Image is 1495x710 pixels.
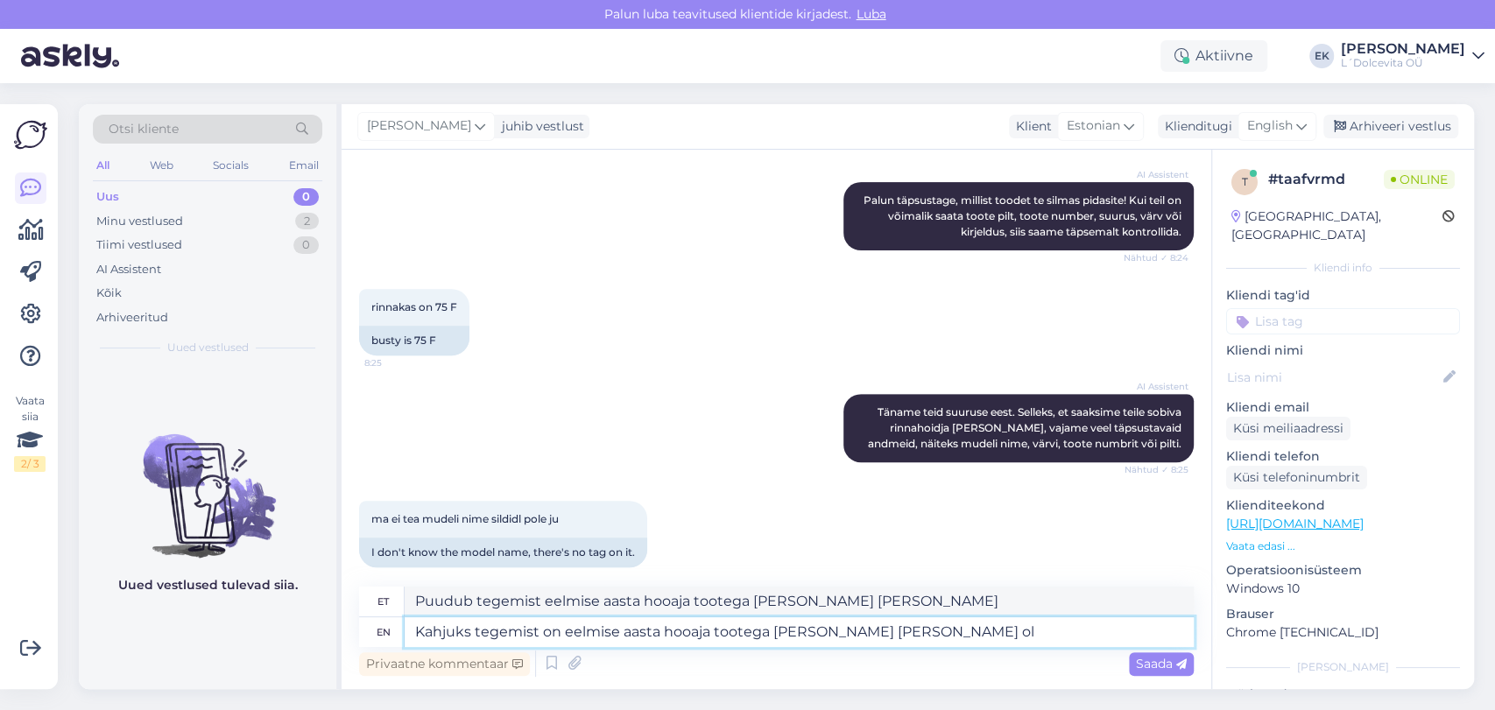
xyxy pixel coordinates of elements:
div: juhib vestlust [495,117,584,136]
textarea: Kahjuks tegemist on eelmise aasta hooaja tootega [PERSON_NAME] [PERSON_NAME] ol [405,617,1194,647]
span: Saada [1136,656,1187,671]
div: [PERSON_NAME] [1341,42,1465,56]
div: Kõik [96,285,122,302]
span: rinnakas on 75 F [371,300,457,313]
div: EK [1309,44,1334,68]
div: Tiimi vestlused [96,236,182,254]
span: Täname teid suuruse eest. Selleks, et saaksime teile sobiva rinnahoidja [PERSON_NAME], vajame vee... [868,405,1184,450]
span: 8:25 [364,356,430,369]
span: Uued vestlused [167,340,249,355]
div: Arhiveeri vestlus [1323,115,1458,138]
div: # taafvrmd [1268,169,1384,190]
div: Privaatne kommentaar [359,652,530,676]
div: Kliendi info [1226,260,1460,276]
span: Estonian [1067,116,1120,136]
p: Chrome [TECHNICAL_ID] [1226,623,1460,642]
div: Vaata siia [14,393,46,472]
div: Socials [209,154,252,177]
img: Askly Logo [14,118,47,151]
p: Kliendi tag'id [1226,286,1460,305]
div: busty is 75 F [359,326,469,355]
a: [URL][DOMAIN_NAME] [1226,516,1364,531]
span: ma ei tea mudeli nime sildidl pole ju [371,512,559,525]
span: t [1242,175,1248,188]
span: 8:39 [364,568,430,581]
p: Uued vestlused tulevad siia. [118,576,298,594]
p: Vaata edasi ... [1226,538,1460,554]
input: Lisa tag [1226,308,1460,334]
div: AI Assistent [96,261,161,278]
div: I don't know the model name, there's no tag on it. [359,538,647,567]
p: Brauser [1226,605,1460,623]
div: Arhiveeritud [96,309,168,327]
div: [PERSON_NAME] [1226,659,1460,675]
p: Operatsioonisüsteem [1226,561,1460,580]
span: [PERSON_NAME] [367,116,471,136]
span: AI Assistent [1123,168,1188,181]
span: English [1247,116,1293,136]
div: Web [146,154,177,177]
div: Klient [1009,117,1052,136]
p: Klienditeekond [1226,496,1460,515]
div: All [93,154,113,177]
span: Palun täpsustage, millist toodet te silmas pidasite! Kui teil on võimalik saata toote pilt, toote... [864,193,1184,238]
div: Klienditugi [1158,117,1232,136]
div: Küsi meiliaadressi [1226,417,1350,440]
p: Kliendi email [1226,398,1460,417]
div: Küsi telefoninumbrit [1226,466,1367,489]
span: Nähtud ✓ 8:24 [1123,251,1188,264]
p: Windows 10 [1226,580,1460,598]
div: 2 / 3 [14,456,46,472]
div: Minu vestlused [96,213,183,230]
textarea: Puudub tegemist eelmise aasta hooaja tootega [PERSON_NAME] [PERSON_NAME] [405,587,1194,616]
div: Aktiivne [1160,40,1267,72]
div: L´Dolcevita OÜ [1341,56,1465,70]
span: Online [1384,170,1455,189]
div: et [377,587,389,616]
div: 0 [293,188,319,206]
div: [GEOGRAPHIC_DATA], [GEOGRAPHIC_DATA] [1231,207,1442,244]
div: 2 [295,213,319,230]
img: No chats [79,403,336,560]
span: Nähtud ✓ 8:25 [1123,463,1188,476]
p: Kliendi telefon [1226,447,1460,466]
span: Otsi kliente [109,120,179,138]
input: Lisa nimi [1227,368,1440,387]
p: Kliendi nimi [1226,341,1460,360]
div: Email [286,154,322,177]
div: Uus [96,188,119,206]
a: [PERSON_NAME]L´Dolcevita OÜ [1341,42,1484,70]
span: AI Assistent [1123,380,1188,393]
span: Luba [851,6,892,22]
div: 0 [293,236,319,254]
p: Märkmed [1226,685,1460,704]
div: en [377,617,391,647]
